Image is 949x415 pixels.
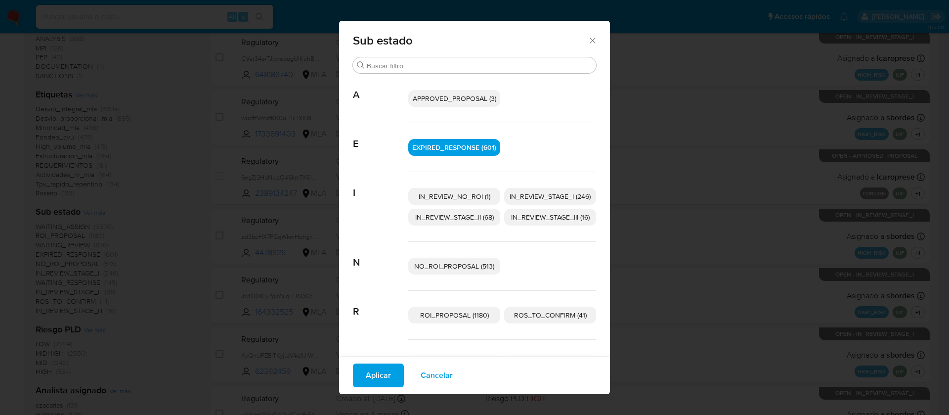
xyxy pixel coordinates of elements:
[353,291,408,318] span: R
[408,188,500,205] div: IN_REVIEW_NO_ROI (1)
[353,242,408,269] span: N
[408,139,500,156] div: EXPIRED_RESPONSE (601)
[408,356,500,372] div: WAITING_ASSIGN (3570)
[408,258,500,275] div: NO_ROI_PROPOSAL (513)
[421,365,453,386] span: Cancelar
[504,209,596,226] div: IN_REVIEW_STAGE_III (16)
[367,61,592,70] input: Buscar filtro
[511,212,590,222] span: IN_REVIEW_STAGE_III (16)
[504,356,596,372] div: WAITING_RESPONSE (145)
[412,142,496,152] span: EXPIRED_RESPONSE (601)
[414,261,494,271] span: NO_ROI_PROPOSAL (513)
[353,172,408,199] span: I
[420,310,489,320] span: ROI_PROPOSAL (1180)
[413,93,496,103] span: APPROVED_PROPOSAL (3)
[504,307,596,323] div: ROS_TO_CONFIRM (41)
[408,364,466,387] button: Cancelar
[588,36,597,45] button: Cerrar
[353,340,408,367] span: W
[419,191,490,201] span: IN_REVIEW_NO_ROI (1)
[353,123,408,150] span: E
[408,307,500,323] div: ROI_PROPOSAL (1180)
[353,35,588,46] span: Sub estado
[357,61,365,69] button: Buscar
[353,74,408,101] span: A
[415,212,494,222] span: IN_REVIEW_STAGE_II (68)
[408,209,500,226] div: IN_REVIEW_STAGE_II (68)
[514,310,587,320] span: ROS_TO_CONFIRM (41)
[504,188,596,205] div: IN_REVIEW_STAGE_I (246)
[408,90,500,107] div: APPROVED_PROPOSAL (3)
[366,365,391,386] span: Aplicar
[510,191,591,201] span: IN_REVIEW_STAGE_I (246)
[353,364,404,387] button: Aplicar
